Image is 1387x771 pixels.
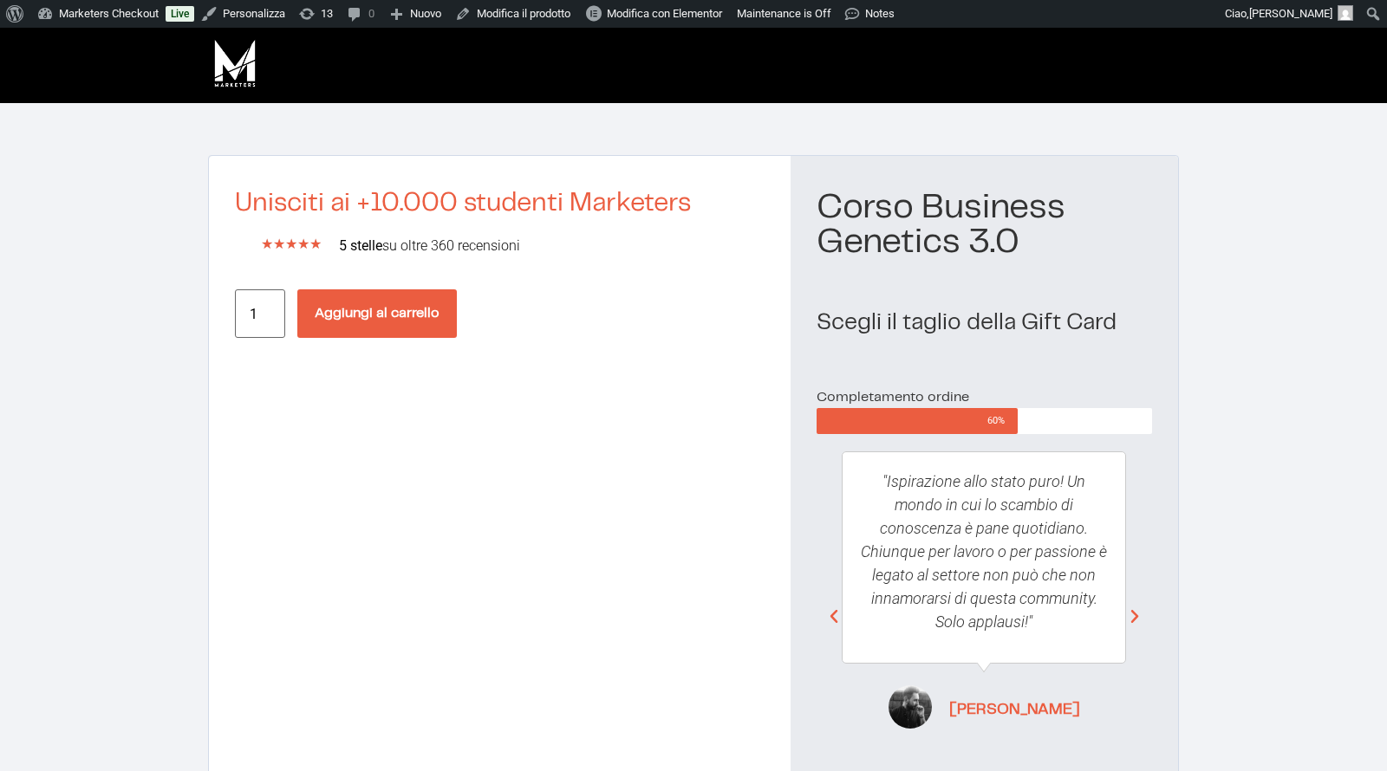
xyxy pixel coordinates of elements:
div: Previous slide [825,608,843,625]
h1: Corso Business Genetics 3.0 [817,191,1152,260]
p: "Ispirazione allo stato puro! Un mondo in cui lo scambio di conoscenza è pane quotidiano. Chiunqu... [860,470,1108,633]
h2: su oltre 360 recensioni [339,239,765,253]
h2: Unisciti ai +10.000 studenti Marketers [235,191,765,217]
span: 60% [987,408,1018,434]
h2: Scegli il taglio della Gift Card [817,312,1152,334]
i: ★ [285,234,297,255]
img: Antonio Leone [889,686,932,729]
span: Modifica con Elementor [607,7,722,20]
div: 5/5 [261,234,322,255]
i: ★ [297,234,309,255]
span: [PERSON_NAME] [1249,7,1332,20]
i: ★ [273,234,285,255]
b: 5 stelle [339,237,382,254]
button: Aggiungi al carrello [297,289,457,338]
span: Completamento ordine [817,391,969,404]
input: Quantità prodotto [235,289,285,338]
a: Live [166,6,194,22]
i: ★ [261,234,273,255]
i: ★ [309,234,322,255]
div: Next slide [1126,608,1143,625]
span: [PERSON_NAME] [949,699,1080,722]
